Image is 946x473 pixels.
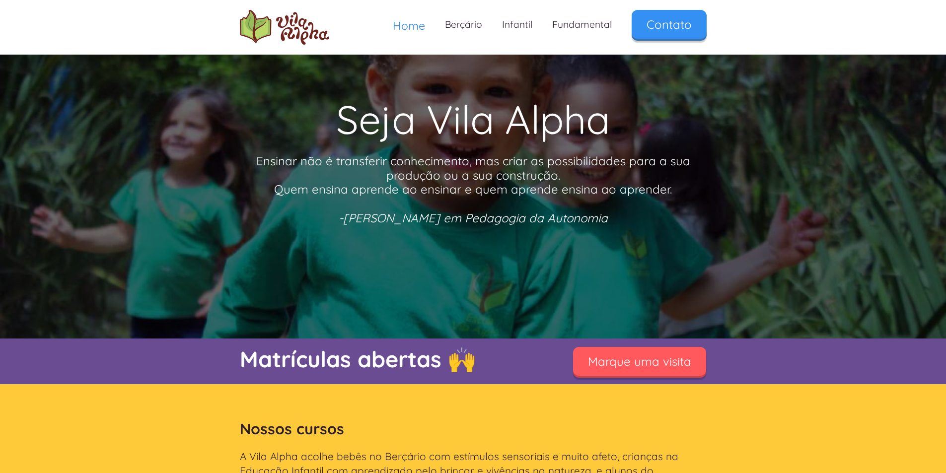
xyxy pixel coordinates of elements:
[573,347,706,376] a: Marque uma visita
[240,10,329,45] img: logo Escola Vila Alpha
[383,10,435,41] a: Home
[435,10,492,39] a: Berçário
[240,154,707,225] p: Ensinar não é transferir conhecimento, mas criar as possibilidades para a sua produção ou a sua c...
[542,10,622,39] a: Fundamental
[240,414,707,444] h2: Nossos cursos
[240,343,548,375] p: Matrículas abertas 🙌
[393,18,425,33] span: Home
[339,210,608,225] em: -[PERSON_NAME] em Pedagogia da Autonomia
[632,10,707,39] a: Contato
[240,10,329,45] a: home
[240,89,707,149] h1: Seja Vila Alpha
[492,10,542,39] a: Infantil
